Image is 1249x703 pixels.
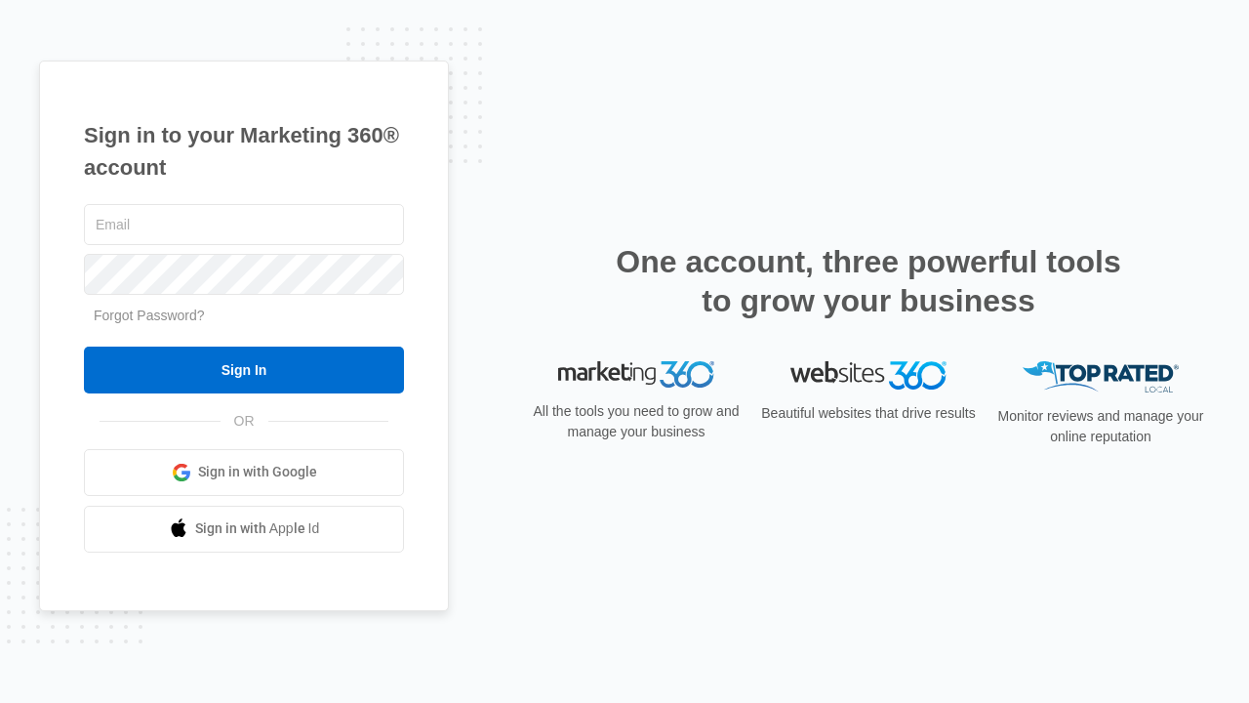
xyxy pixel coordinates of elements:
[84,204,404,245] input: Email
[558,361,714,389] img: Marketing 360
[759,403,978,424] p: Beautiful websites that drive results
[84,119,404,184] h1: Sign in to your Marketing 360® account
[1023,361,1179,393] img: Top Rated Local
[84,347,404,393] input: Sign In
[790,361,947,390] img: Websites 360
[221,411,268,432] span: OR
[527,401,745,442] p: All the tools you need to grow and manage your business
[84,449,404,496] a: Sign in with Google
[198,462,317,482] span: Sign in with Google
[991,406,1210,447] p: Monitor reviews and manage your online reputation
[94,308,205,323] a: Forgot Password?
[195,518,320,539] span: Sign in with Apple Id
[610,242,1127,320] h2: One account, three powerful tools to grow your business
[84,506,404,553] a: Sign in with Apple Id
